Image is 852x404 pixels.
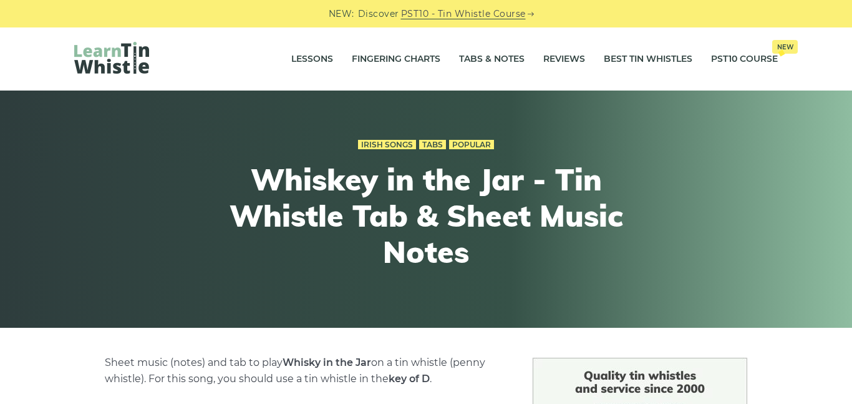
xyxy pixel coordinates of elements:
[543,44,585,75] a: Reviews
[389,373,430,385] strong: key of D
[419,140,446,150] a: Tabs
[711,44,778,75] a: PST10 CourseNew
[352,44,440,75] a: Fingering Charts
[74,42,149,74] img: LearnTinWhistle.com
[459,44,525,75] a: Tabs & Notes
[449,140,494,150] a: Popular
[196,162,656,270] h1: Whiskey in the Jar - Tin Whistle Tab & Sheet Music Notes
[105,355,503,387] p: Sheet music (notes) and tab to play on a tin whistle (penny whistle). For this song, you should u...
[291,44,333,75] a: Lessons
[358,140,416,150] a: Irish Songs
[604,44,692,75] a: Best Tin Whistles
[283,357,371,368] strong: Whisky in the Jar
[772,40,798,54] span: New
